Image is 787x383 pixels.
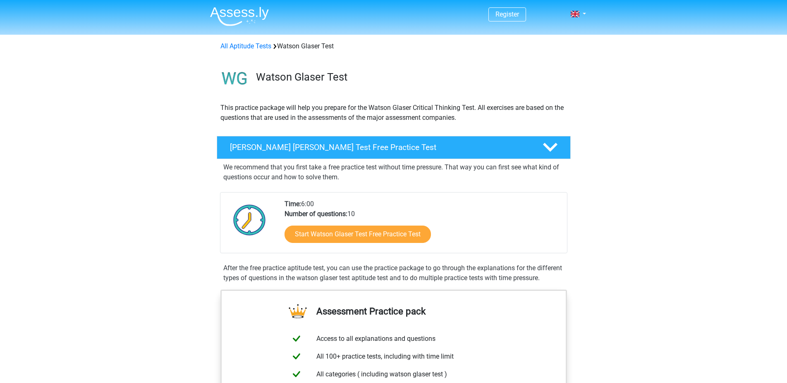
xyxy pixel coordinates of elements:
[223,162,564,182] p: We recommend that you first take a free practice test without time pressure. That way you can fir...
[229,199,270,240] img: Clock
[217,41,570,51] div: Watson Glaser Test
[217,61,252,96] img: watson glaser test
[220,263,567,283] div: After the free practice aptitude test, you can use the practice package to go through the explana...
[278,199,567,253] div: 6:00 10
[213,136,574,159] a: [PERSON_NAME] [PERSON_NAME] Test Free Practice Test
[256,71,564,83] h3: Watson Glaser Test
[210,7,269,26] img: Assessly
[285,226,431,243] a: Start Watson Glaser Test Free Practice Test
[230,143,529,152] h4: [PERSON_NAME] [PERSON_NAME] Test Free Practice Test
[285,210,347,218] b: Number of questions:
[285,200,301,208] b: Time:
[495,10,519,18] a: Register
[220,103,567,123] p: This practice package will help you prepare for the Watson Glaser Critical Thinking Test. All exe...
[220,42,271,50] a: All Aptitude Tests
